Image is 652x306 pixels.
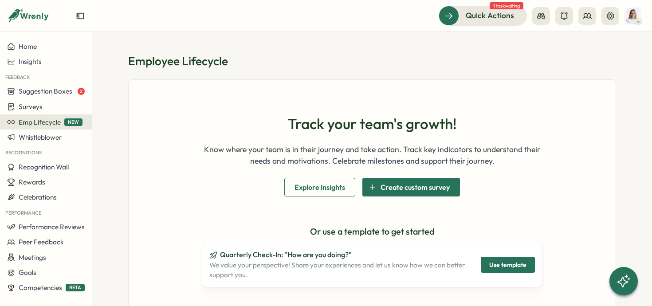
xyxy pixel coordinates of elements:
img: Sarah Sohnle [625,8,641,24]
span: Quick Actions [466,10,514,21]
button: Explore Insights [284,178,355,196]
span: Surveys [19,102,43,111]
span: Suggestion Boxes [19,87,72,95]
p: Or use a template to get started [202,225,542,239]
span: Create custom survey [381,178,450,196]
span: Explore Insights [295,178,345,196]
span: Competencies [19,283,62,292]
span: Celebrations [19,193,57,201]
span: Peer Feedback [19,238,64,246]
span: Whistleblower [19,133,62,141]
span: 1 task waiting [490,2,523,9]
span: Goals [19,268,36,277]
span: Home [19,42,37,51]
span: Performance Reviews [19,223,85,231]
h1: Track your team's growth! [288,115,457,133]
span: Use template [489,257,526,272]
span: Recognition Wall [19,163,69,171]
button: Expand sidebar [76,12,85,20]
p: Quarterly Check-In: "How are you doing?" [209,249,470,260]
span: Emp Lifecycle [19,118,61,126]
span: Insights [19,57,42,66]
span: NEW [64,118,82,126]
span: 2 [78,88,85,95]
p: We value your perspective! Share your experiences and let us know how we can better support you. [209,260,470,280]
span: Meetings [19,253,46,262]
p: Know where your team is in their journey and take action. Track key indicators to understand thei... [202,144,542,167]
button: Quick Actions [439,6,527,25]
h1: Employee Lifecycle [128,53,616,69]
button: Use template [481,257,535,273]
span: BETA [66,284,85,291]
span: Rewards [19,178,45,186]
button: Create custom survey [362,178,460,196]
